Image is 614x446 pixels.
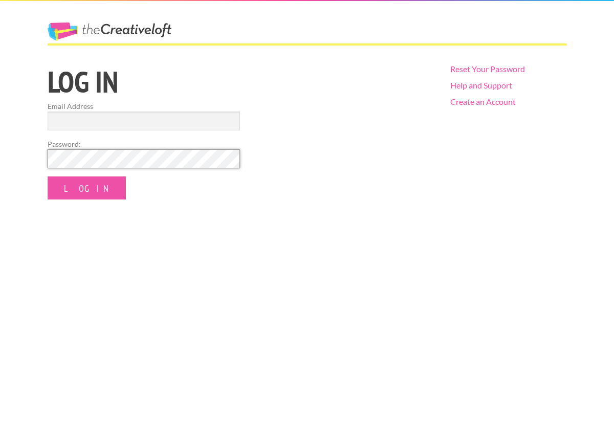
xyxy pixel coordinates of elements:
a: The Creative Loft [48,23,171,41]
h1: Log in [48,67,433,97]
label: Password: [48,139,240,149]
input: Log In [48,176,126,199]
a: Help and Support [450,80,512,90]
a: Reset Your Password [450,64,525,74]
label: Email Address [48,101,240,111]
a: Create an Account [450,97,516,106]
